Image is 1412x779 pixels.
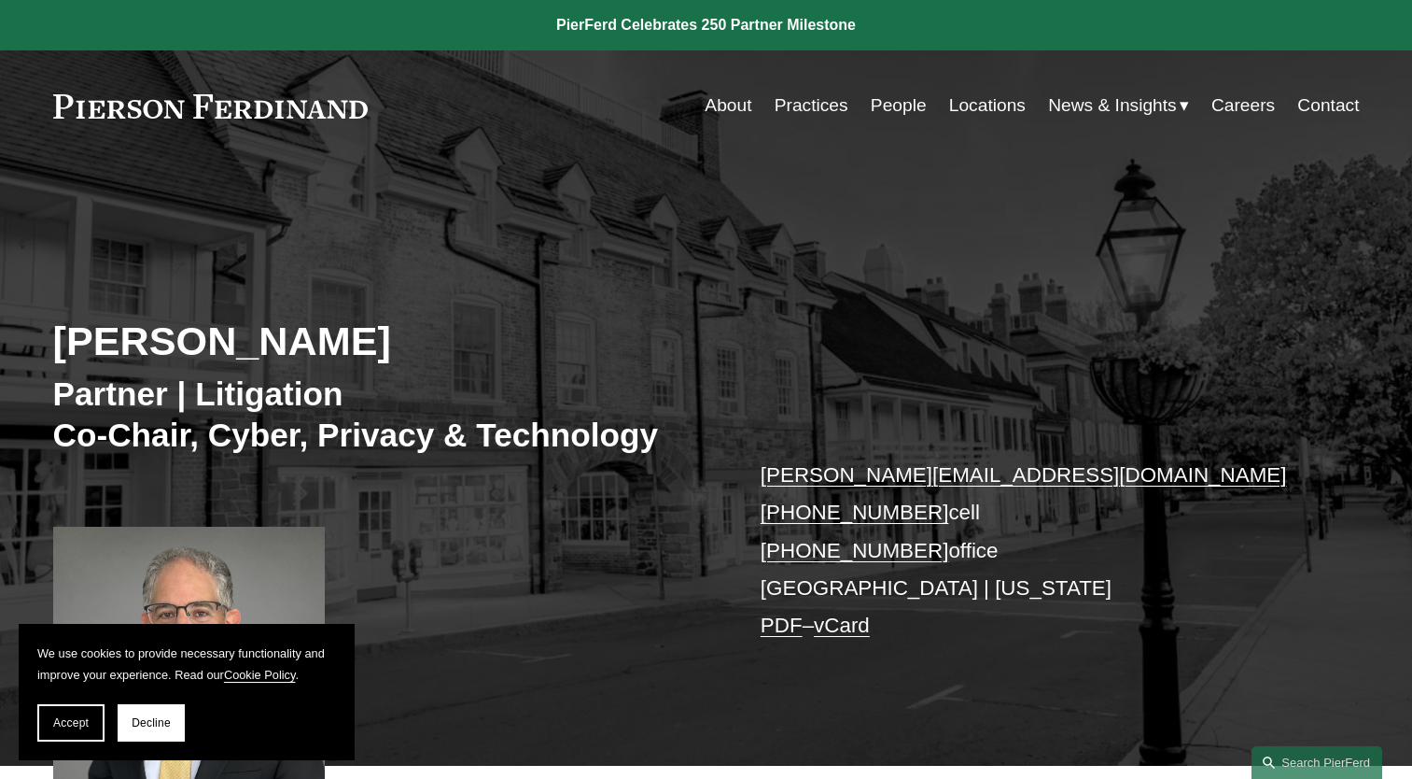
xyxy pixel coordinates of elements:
a: About [705,88,751,123]
h3: Partner | Litigation Co-Chair, Cyber, Privacy & Technology [53,374,706,455]
span: News & Insights [1048,90,1177,122]
a: [PHONE_NUMBER] [761,501,949,524]
a: Practices [775,88,848,123]
span: Accept [53,716,89,729]
a: PDF [761,614,803,637]
a: [PERSON_NAME][EMAIL_ADDRESS][DOMAIN_NAME] [761,463,1287,487]
a: Contact [1297,88,1359,123]
section: Cookie banner [19,624,355,760]
a: Search this site [1251,746,1382,779]
a: Careers [1211,88,1275,123]
span: Decline [132,716,171,729]
a: Locations [949,88,1026,123]
button: Decline [118,704,185,742]
a: People [871,88,927,123]
button: Accept [37,704,105,742]
a: [PHONE_NUMBER] [761,539,949,562]
p: We use cookies to provide necessary functionality and improve your experience. Read our . [37,643,336,686]
a: folder dropdown [1048,88,1189,123]
p: cell office [GEOGRAPHIC_DATA] | [US_STATE] – [761,457,1305,645]
a: Cookie Policy [224,668,296,682]
h2: [PERSON_NAME] [53,317,706,365]
a: vCard [814,614,870,637]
